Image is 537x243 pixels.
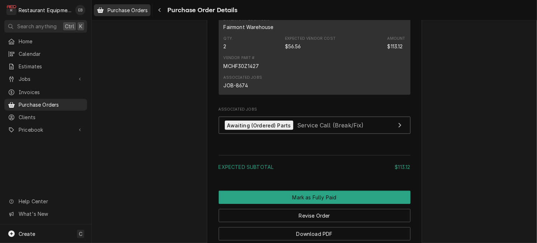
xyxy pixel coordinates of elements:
a: Go to What's New [4,208,87,220]
span: Home [19,38,84,45]
div: Restaurant Equipment Diagnostics [19,6,71,14]
a: Go to Pricebook [4,124,87,136]
a: Home [4,35,87,47]
div: Quantity [224,36,233,50]
span: Estimates [19,63,84,70]
span: Purchase Orders [108,6,148,14]
div: Expected Vendor Cost [285,36,336,50]
div: Button Group Row [219,204,410,222]
span: Expected Subtotal [219,164,274,170]
span: Service Call (Break/Fix) [297,122,364,129]
div: Amount [388,36,405,42]
a: Go to Jobs [4,73,87,85]
span: Purchase Orders [19,101,84,108]
div: Amount Summary [219,152,410,176]
div: Quantity [224,43,227,50]
span: K [79,23,82,30]
div: Button Group [219,191,410,240]
button: Revise Order [219,209,410,222]
span: Pricebook [19,126,73,133]
button: Mark as Fully Paid [219,191,410,204]
div: Emily Bird's Avatar [75,5,85,15]
span: Calendar [19,50,84,58]
div: MCHF30Z1427 [224,62,259,70]
div: Restaurant Equipment Diagnostics's Avatar [6,5,16,15]
div: Expected Vendor Cost [285,43,301,50]
div: JOB-8674 [224,82,248,89]
div: Qty. [224,36,233,42]
a: Invoices [4,86,87,98]
div: Inventory Location [224,16,274,31]
a: Go to Help Center [4,195,87,207]
div: Awaiting (Ordered) Parts [225,121,294,130]
div: EB [75,5,85,15]
span: Associated Jobs [219,107,410,112]
span: C [79,230,82,238]
span: Help Center [19,198,83,205]
span: Search anything [17,23,57,30]
button: Download PDF [219,227,410,240]
button: Navigate back [154,4,165,16]
div: Associated Jobs [219,107,410,137]
a: Estimates [4,60,87,72]
a: Clients [4,111,87,123]
span: Clients [19,113,84,121]
span: Invoices [19,88,84,96]
a: Calendar [4,48,87,60]
div: Button Group Row [219,191,410,204]
div: R [6,5,16,15]
a: Purchase Orders [4,99,87,111]
div: Button Group Row [219,222,410,240]
span: Create [19,231,35,237]
div: Expected Vendor Cost [285,36,336,42]
button: Search anythingCtrlK [4,20,87,33]
div: Vendor Part # [224,55,255,61]
div: $113.12 [395,163,410,171]
div: Subtotal [219,163,410,171]
div: Amount [388,43,403,50]
span: Jobs [19,75,73,83]
div: Associated Jobs [224,75,262,81]
a: Purchase Orders [94,4,151,16]
a: View Job [219,117,410,134]
div: Inventory Location [224,23,274,31]
span: Ctrl [65,23,74,30]
span: What's New [19,210,83,218]
span: Purchase Order Details [165,5,237,15]
div: Amount [388,36,405,50]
